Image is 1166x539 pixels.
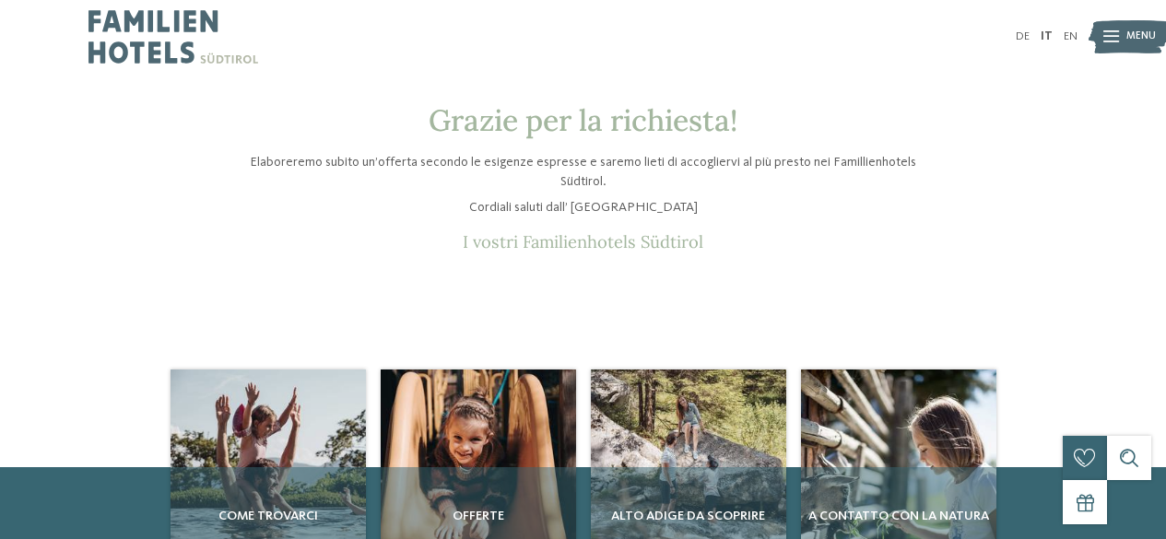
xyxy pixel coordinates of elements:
[388,507,569,525] span: Offerte
[233,231,934,252] p: I vostri Familienhotels Südtirol
[1041,30,1053,42] a: IT
[178,507,359,525] span: Come trovarci
[1016,30,1030,42] a: DE
[429,101,737,139] span: Grazie per la richiesta!
[598,507,779,525] span: Alto Adige da scoprire
[233,198,934,217] p: Cordiali saluti dall’ [GEOGRAPHIC_DATA]
[808,507,989,525] span: A contatto con la natura
[233,153,934,190] p: Elaboreremo subito un’offerta secondo le esigenze espresse e saremo lieti di accogliervi al più p...
[1126,29,1156,44] span: Menu
[1064,30,1078,42] a: EN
